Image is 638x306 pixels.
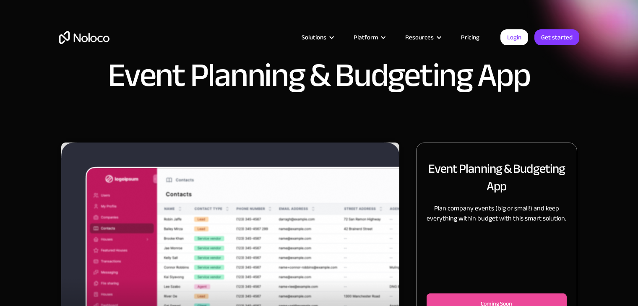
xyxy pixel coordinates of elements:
a: Get started [534,29,579,45]
div: Resources [405,32,434,43]
p: Plan company events (big or small!) and keep everything within budget with this smart solution. [427,203,566,223]
div: Platform [343,32,395,43]
a: Pricing [451,32,490,43]
div: Platform [354,32,378,43]
a: Login [500,29,528,45]
div: Resources [395,32,451,43]
a: home [59,31,109,44]
div: Solutions [302,32,326,43]
h2: Event Planning & Budgeting App [427,160,566,195]
h1: Event Planning & Budgeting App [108,59,530,92]
div: Solutions [291,32,343,43]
